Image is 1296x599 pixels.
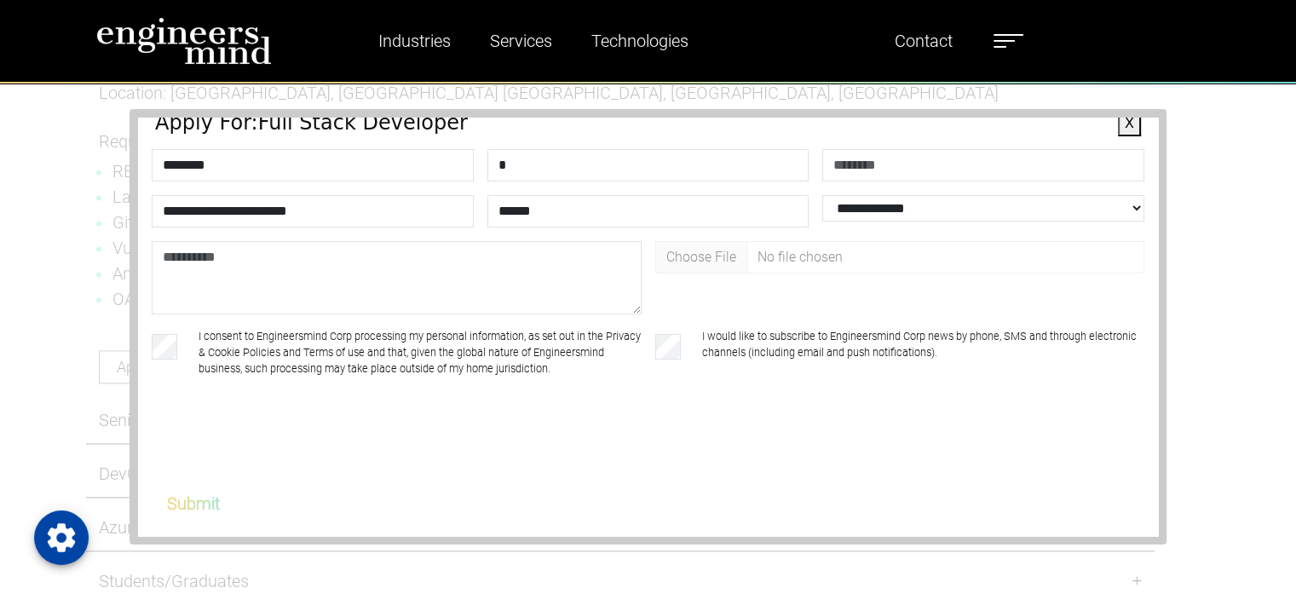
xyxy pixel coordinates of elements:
button: Submit [145,486,242,521]
a: Technologies [585,21,695,60]
a: Industries [372,21,458,60]
h4: Apply For: Full Stack Developer [155,111,1141,135]
button: X [1118,111,1141,136]
label: I consent to Engineersmind Corp processing my personal information, as set out in the Privacy & C... [199,328,641,377]
label: I would like to subscribe to Engineersmind Corp news by phone, SMS and through electronic channel... [702,328,1144,377]
iframe: reCAPTCHA [155,419,414,486]
a: Contact [888,21,959,60]
img: logo [96,17,272,65]
a: Services [483,21,559,60]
